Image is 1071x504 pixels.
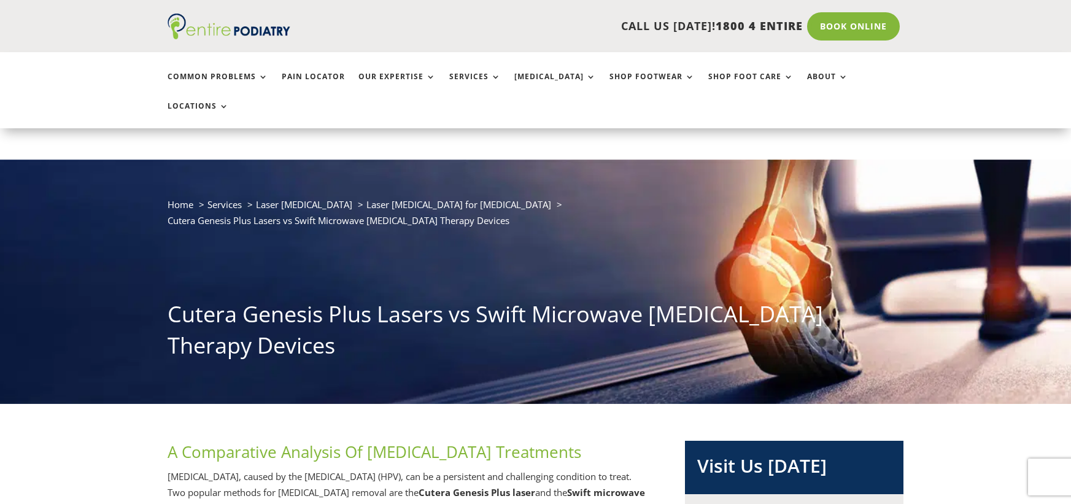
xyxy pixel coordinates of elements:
a: Shop Footwear [609,72,695,99]
strong: Cutera Genesis Plus laser [419,486,535,498]
a: About [807,72,848,99]
h2: Visit Us [DATE] [697,453,891,485]
a: Services [449,72,501,99]
span: Cutera Genesis Plus Lasers vs Swift Microwave [MEDICAL_DATA] Therapy Devices [168,214,509,227]
a: Laser [MEDICAL_DATA] for [MEDICAL_DATA] [366,198,551,211]
img: logo (1) [168,14,290,39]
a: Laser [MEDICAL_DATA] [256,198,352,211]
a: Common Problems [168,72,268,99]
h1: Cutera Genesis Plus Lasers vs Swift Microwave [MEDICAL_DATA] Therapy Devices [168,299,904,367]
span: 1800 4 ENTIRE [716,18,803,33]
a: Our Expertise [358,72,436,99]
a: Book Online [807,12,900,41]
p: CALL US [DATE]! [338,18,803,34]
nav: breadcrumb [168,196,904,238]
a: Entire Podiatry [168,29,290,42]
a: Pain Locator [282,72,345,99]
a: [MEDICAL_DATA] [514,72,596,99]
a: Services [207,198,242,211]
a: Shop Foot Care [708,72,794,99]
a: Locations [168,102,229,128]
a: Home [168,198,193,211]
span: A Comparative Analysis Of [MEDICAL_DATA] Treatments [168,441,581,463]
